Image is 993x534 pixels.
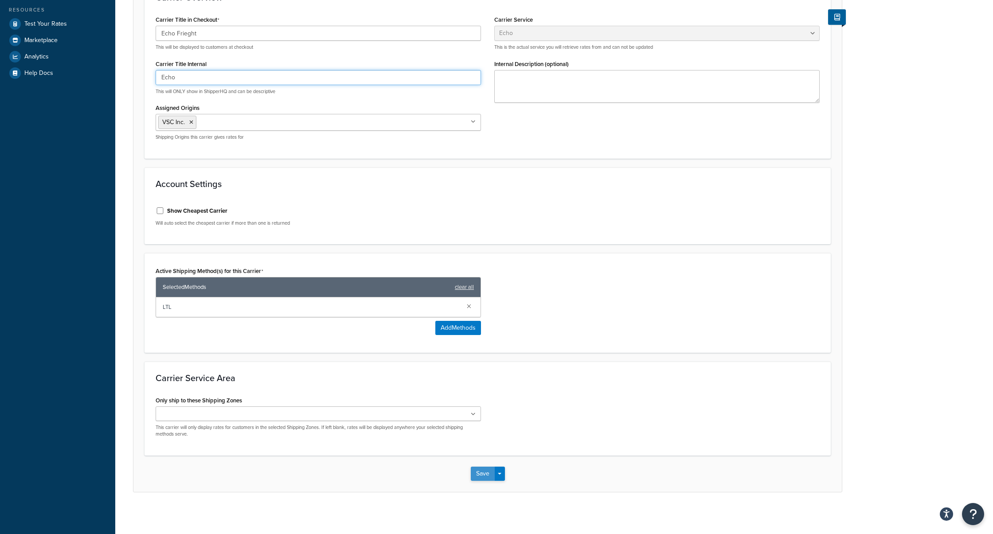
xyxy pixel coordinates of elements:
[156,16,219,23] label: Carrier Title in Checkout
[455,281,474,293] a: clear all
[7,32,109,48] a: Marketplace
[156,397,242,404] label: Only ship to these Shipping Zones
[7,49,109,65] a: Analytics
[156,105,199,111] label: Assigned Origins
[156,134,481,140] p: Shipping Origins this carrier gives rates for
[7,16,109,32] a: Test Your Rates
[156,424,481,438] p: This carrier will only display rates for customers in the selected Shipping Zones. If left blank,...
[163,301,460,313] span: LTL
[156,44,481,51] p: This will be displayed to customers at checkout
[7,6,109,14] div: Resources
[494,44,820,51] p: This is the actual service you will retrieve rates from and can not be updated
[162,117,185,127] span: VSC Inc.
[24,37,58,44] span: Marketplace
[828,9,846,25] button: Show Help Docs
[156,88,481,95] p: This will ONLY show in ShipperHQ and can be descriptive
[24,53,49,61] span: Analytics
[24,70,53,77] span: Help Docs
[962,503,984,525] button: Open Resource Center
[156,373,820,383] h3: Carrier Service Area
[163,281,450,293] span: Selected Methods
[494,61,569,67] label: Internal Description (optional)
[156,179,820,189] h3: Account Settings
[156,220,481,226] p: Will auto select the cheapest carrier if more than one is returned
[156,268,263,275] label: Active Shipping Method(s) for this Carrier
[24,20,67,28] span: Test Your Rates
[156,61,207,67] label: Carrier Title Internal
[167,207,227,215] label: Show Cheapest Carrier
[435,321,481,335] button: AddMethods
[7,65,109,81] a: Help Docs
[471,467,495,481] button: Save
[494,16,533,23] label: Carrier Service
